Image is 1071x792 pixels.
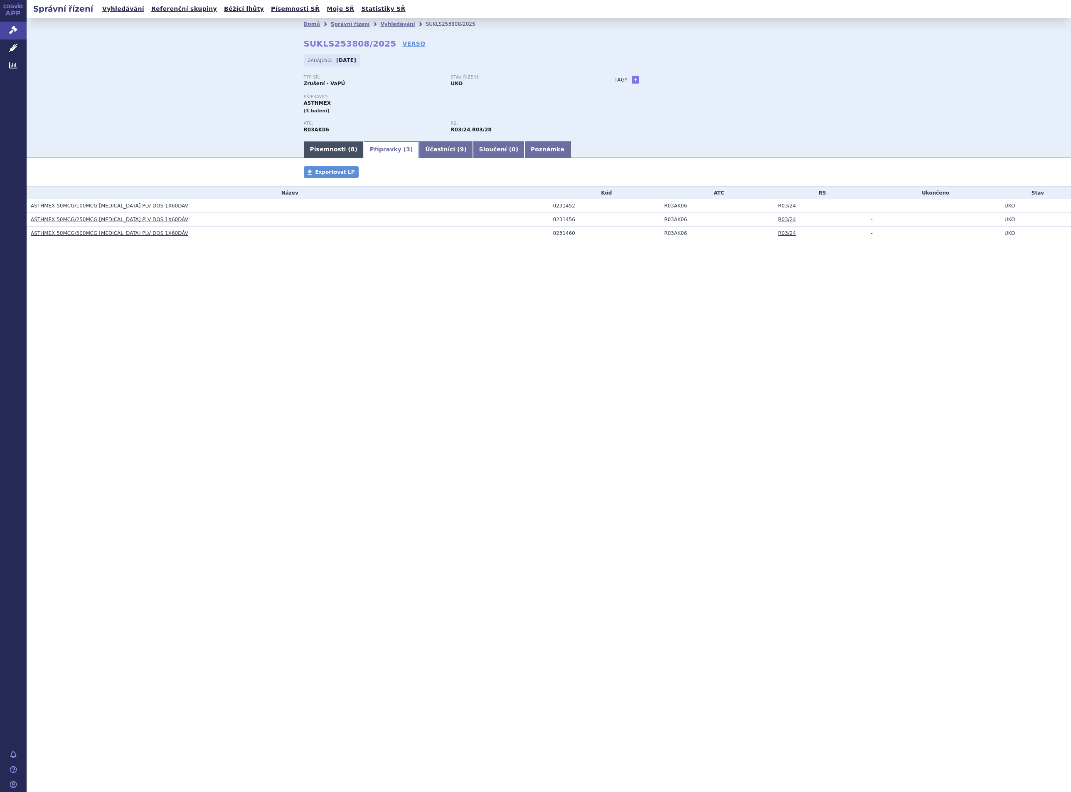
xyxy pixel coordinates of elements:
h3: Tagy [615,75,628,85]
div: 0231456 [553,217,660,222]
a: Vyhledávání [100,3,147,15]
td: UKO [1000,227,1071,240]
span: 3 [406,146,410,153]
strong: SALMETEROL A FLUTIKASON [304,127,329,133]
strong: fixní kombinace léčivých látek salmeterol a flutikason, v lékové formě prášku k inhalaci [451,127,470,133]
span: 8 [351,146,355,153]
a: Moje SŘ [324,3,357,15]
td: SALMETEROL A FLUTIKASON [660,199,774,213]
th: ATC [660,187,774,199]
a: Sloučení (0) [473,141,524,158]
td: SALMETEROL A FLUTIKASON [660,213,774,227]
strong: fixní kombinace flutikason a salmeterol - aerosol, suspenze a roztok, inhal. aplikace [472,127,492,133]
p: ATC: [304,121,443,126]
div: , [451,121,598,133]
th: RS [774,187,867,199]
p: Stav řízení: [451,75,590,80]
strong: [DATE] [336,57,356,63]
strong: Zrušení - VaPÚ [304,81,345,86]
td: UKO [1000,199,1071,213]
span: - [871,230,872,236]
a: Běžící lhůty [222,3,266,15]
a: R03/24 [778,217,796,222]
a: Statistiky SŘ [359,3,408,15]
a: Přípravky (3) [364,141,419,158]
span: 9 [460,146,464,153]
a: Písemnosti (8) [304,141,364,158]
a: + [632,76,639,84]
li: SUKLS253808/2025 [426,18,486,30]
th: Název [27,187,549,199]
a: ASTHMEX 50MCG/100MCG [MEDICAL_DATA] PLV DOS 1X60DÁV [31,203,188,209]
a: Referenční skupiny [149,3,219,15]
span: - [871,203,872,209]
a: VERSO [402,39,425,48]
h2: Správní řízení [27,3,100,15]
a: Domů [304,21,320,27]
p: RS: [451,121,590,126]
a: ASTHMEX 50MCG/250MCG [MEDICAL_DATA] PLV DOS 1X60DÁV [31,217,188,222]
a: Správní řízení [331,21,370,27]
th: Kód [549,187,660,199]
a: ASTHMEX 50MCG/500MCG [MEDICAL_DATA] PLV DOS 1X60DÁV [31,230,188,236]
a: Účastníci (9) [419,141,473,158]
div: 0231460 [553,230,660,236]
span: Zahájeno: [308,57,334,64]
a: Vyhledávání [380,21,415,27]
th: Ukončeno [867,187,1000,199]
a: R03/24 [778,203,796,209]
a: R03/24 [778,230,796,236]
span: 0 [512,146,516,153]
a: Poznámka [524,141,571,158]
span: (3 balení) [304,108,330,113]
th: Stav [1000,187,1071,199]
a: Exportovat LP [304,166,359,178]
span: ASTHMEX [304,100,331,106]
td: SALMETEROL A FLUTIKASON [660,227,774,240]
a: Písemnosti SŘ [268,3,322,15]
p: Typ SŘ: [304,75,443,80]
strong: SUKLS253808/2025 [304,39,396,49]
strong: UKO [451,81,463,86]
p: Přípravky: [304,94,598,99]
span: - [871,217,872,222]
div: 0231452 [553,203,660,209]
td: UKO [1000,213,1071,227]
span: Exportovat LP [315,169,355,175]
